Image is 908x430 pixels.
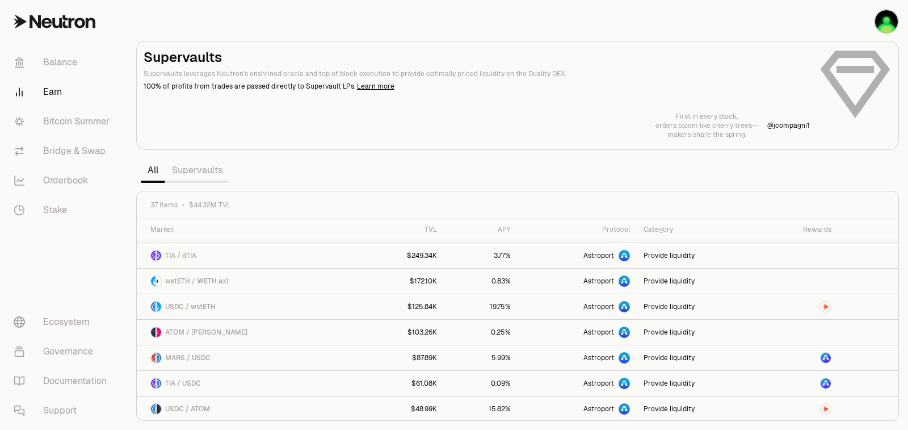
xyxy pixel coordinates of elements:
h2: Supervaults [144,48,810,66]
a: $125.84K [359,294,443,319]
img: ASTRO Logo [821,378,831,389]
a: 5.99% [444,345,518,370]
p: makers share the spring. [655,130,758,139]
img: MARS Logo [151,353,155,363]
div: TVL [365,225,436,234]
a: First in every block,orders bloom like cherry trees—makers share the spring. [655,112,758,139]
img: wstETH Logo [157,302,161,312]
span: Astroport [583,353,614,362]
a: Stake [5,195,123,225]
a: $61.08K [359,371,443,396]
a: Astroport [518,294,637,319]
span: Astroport [583,302,614,311]
a: $48.99K [359,396,443,421]
a: 0.83% [444,269,518,294]
p: @ jcompagni1 [767,121,810,130]
a: NTRN Logo [759,396,838,421]
img: USDC Logo [157,378,161,389]
a: Orderbook [5,166,123,195]
a: Balance [5,48,123,77]
img: NTRN Logo [821,302,831,312]
p: orders bloom like cherry trees— [655,121,758,130]
div: APY [451,225,511,234]
span: wstETH / WETH.axl [165,277,228,286]
img: wstETH Logo [151,276,155,286]
a: 19.75% [444,294,518,319]
a: All [141,159,165,182]
img: alehan [875,10,898,33]
a: Astroport [518,269,637,294]
a: TIA LogoUSDC LogoTIA / USDC [137,371,359,396]
span: Astroport [583,404,614,414]
a: 15.82% [444,396,518,421]
img: WETH.axl Logo [157,276,161,286]
a: $103.26K [359,320,443,345]
a: Astroport [518,371,637,396]
a: USDC LogoATOM LogoUSDC / ATOM [137,396,359,421]
a: Supervaults [165,159,229,182]
a: Astroport [518,396,637,421]
img: ATOM Logo [157,404,161,414]
span: 37 items [150,201,178,210]
a: 3.77% [444,243,518,268]
span: MARS / USDC [165,353,211,362]
a: $87.89K [359,345,443,370]
a: Astroport [518,243,637,268]
span: USDC / ATOM [165,404,210,414]
div: Rewards [766,225,831,234]
img: USDC Logo [151,302,155,312]
img: USDC Logo [157,353,161,363]
a: Support [5,396,123,425]
a: Provide liquidity [637,294,759,319]
a: Provide liquidity [637,371,759,396]
img: NTRN Logo [821,404,831,414]
a: ASTRO Logo [759,345,838,370]
a: Provide liquidity [637,396,759,421]
p: Supervaults leverages Neutron's enshrined oracle and top of block execution to provide optimally ... [144,69,810,79]
a: $249.34K [359,243,443,268]
img: TIA Logo [151,251,155,261]
span: ATOM / [PERSON_NAME] [165,328,247,337]
div: Category [644,225,752,234]
img: stATOM Logo [157,327,161,337]
span: Astroport [583,251,614,260]
a: Astroport [518,320,637,345]
span: TIA / USDC [165,379,201,388]
a: TIA LogodTIA LogoTIA / dTIA [137,243,359,268]
a: Documentation [5,366,123,396]
span: Astroport [583,277,614,286]
span: Astroport [583,328,614,337]
span: Astroport [583,379,614,388]
a: MARS LogoUSDC LogoMARS / USDC [137,345,359,370]
a: USDC LogowstETH LogoUSDC / wstETH [137,294,359,319]
span: USDC / wstETH [165,302,216,311]
a: @jcompagni1 [767,121,810,130]
span: TIA / dTIA [165,251,196,260]
a: Provide liquidity [637,243,759,268]
p: First in every block, [655,112,758,121]
div: Market [150,225,352,234]
a: Provide liquidity [637,269,759,294]
a: Provide liquidity [637,345,759,370]
a: Bitcoin Summer [5,107,123,136]
img: TIA Logo [151,378,155,389]
a: $172.10K [359,269,443,294]
span: $44.32M TVL [189,201,231,210]
img: USDC Logo [151,404,155,414]
a: Astroport [518,345,637,370]
a: Earn [5,77,123,107]
img: ATOM Logo [151,327,155,337]
a: NTRN Logo [759,294,838,319]
a: Governance [5,337,123,366]
a: Provide liquidity [637,320,759,345]
div: Protocol [524,225,630,234]
a: Ecosystem [5,307,123,337]
a: 0.25% [444,320,518,345]
p: 100% of profits from trades are passed directly to Supervault LPs. [144,81,810,91]
a: 0.09% [444,371,518,396]
a: ASTRO Logo [759,371,838,396]
img: ASTRO Logo [821,353,831,363]
img: dTIA Logo [157,251,161,261]
a: ATOM LogostATOM LogoATOM / [PERSON_NAME] [137,320,359,345]
a: Learn more [357,82,394,91]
